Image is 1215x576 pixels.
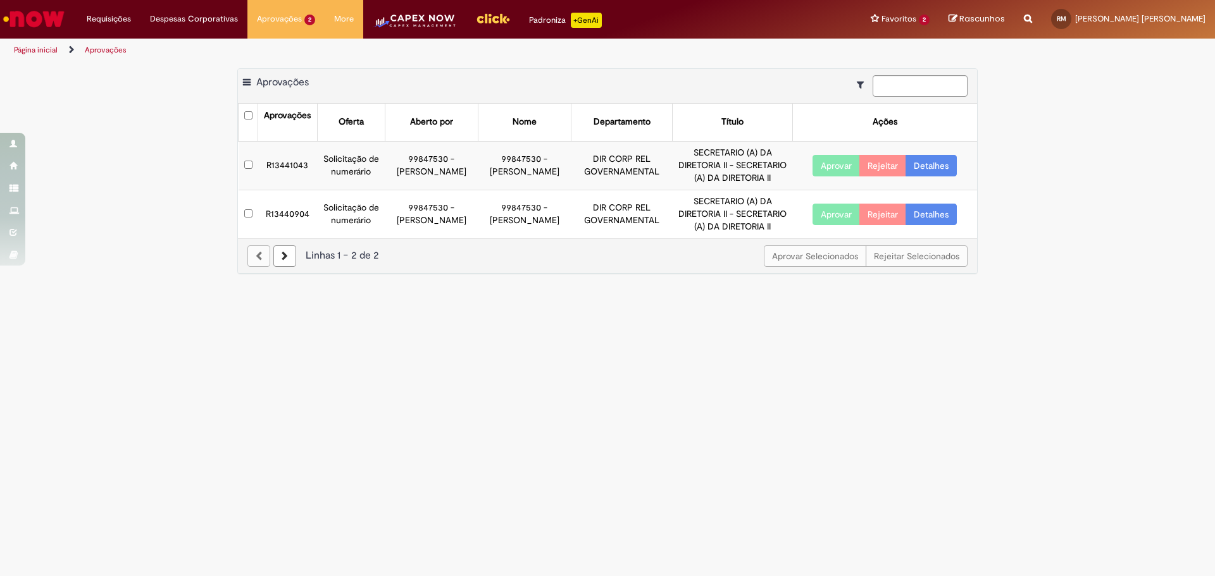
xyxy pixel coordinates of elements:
[959,13,1005,25] span: Rascunhos
[673,190,792,238] td: SECRETARIO (A) DA DIRETORIA II - SECRETARIO (A) DA DIRETORIA II
[14,45,58,55] a: Página inicial
[571,190,673,238] td: DIR CORP REL GOVERNAMENTAL
[594,116,651,128] div: Departamento
[87,13,131,25] span: Requisições
[1057,15,1066,23] span: RM
[304,15,315,25] span: 2
[721,116,744,128] div: Título
[571,141,673,190] td: DIR CORP REL GOVERNAMENTAL
[906,155,957,176] a: Detalhes
[813,155,860,176] button: Aprovar
[673,141,792,190] td: SECRETARIO (A) DA DIRETORIA II - SECRETARIO (A) DA DIRETORIA II
[256,76,309,89] span: Aprovações
[906,204,957,225] a: Detalhes
[258,190,317,238] td: R13440904
[529,13,602,28] div: Padroniza
[247,248,968,263] div: Linhas 1 − 2 de 2
[385,190,478,238] td: 99847530 - [PERSON_NAME]
[813,204,860,225] button: Aprovar
[478,141,571,190] td: 99847530 - [PERSON_NAME]
[385,141,478,190] td: 99847530 - [PERSON_NAME]
[317,141,385,190] td: Solicitação de numerário
[373,13,457,38] img: CapexLogo5.png
[873,116,897,128] div: Ações
[859,204,906,225] button: Rejeitar
[1075,13,1206,24] span: [PERSON_NAME] [PERSON_NAME]
[334,13,354,25] span: More
[949,13,1005,25] a: Rascunhos
[1,6,66,32] img: ServiceNow
[9,39,801,62] ul: Trilhas de página
[258,141,317,190] td: R13441043
[478,190,571,238] td: 99847530 - [PERSON_NAME]
[882,13,916,25] span: Favoritos
[339,116,364,128] div: Oferta
[258,104,317,141] th: Aprovações
[410,116,453,128] div: Aberto por
[919,15,930,25] span: 2
[150,13,238,25] span: Despesas Corporativas
[513,116,537,128] div: Nome
[257,13,302,25] span: Aprovações
[571,13,602,28] p: +GenAi
[317,190,385,238] td: Solicitação de numerário
[476,9,510,28] img: click_logo_yellow_360x200.png
[857,80,870,89] i: Mostrar filtros para: Suas Solicitações
[264,109,311,122] div: Aprovações
[859,155,906,176] button: Rejeitar
[85,45,127,55] a: Aprovações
